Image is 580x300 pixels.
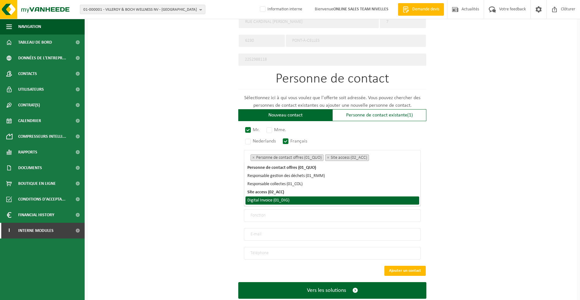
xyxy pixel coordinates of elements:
span: Données de l'entrepr... [18,50,66,66]
button: Vers les solutions [238,282,426,299]
label: Mme. [265,126,288,134]
span: × [252,156,255,159]
span: Contacts [18,66,37,82]
span: Contrat(s) [18,97,40,113]
input: Ville [286,35,426,47]
label: Nederlands [244,137,278,146]
li: Digital Invoice (01_DIG) [245,196,419,205]
input: E-mail [244,228,421,241]
span: I [6,223,12,238]
span: Calendrier [18,113,41,129]
button: Ajouter un contact [384,266,426,276]
span: Financial History [18,207,54,223]
span: Documents [18,160,42,176]
label: Français [282,137,309,146]
p: Sélectionnez ici à qui vous voulez que l'offerte soit adressée. Vous pouvez chercher des personne... [238,94,426,109]
h1: Personne de contact [238,72,426,89]
span: Boutique en ligne [18,176,56,191]
span: Interne modules [18,223,54,238]
span: Vers les solutions [307,287,346,294]
span: Compresseurs intelli... [18,129,66,144]
input: Téléphone [244,247,421,260]
span: 01-000001 - VILLEROY & BOCH WELLNESS NV - [GEOGRAPHIC_DATA] [83,5,197,14]
li: Personne de contact offres (01_QUO) [245,164,419,172]
a: Demande devis [398,3,444,16]
div: Personne de contact existante [332,109,426,121]
span: Demande devis [411,6,441,13]
span: Utilisateurs [18,82,44,97]
li: Site access (02_ACC) [325,154,369,161]
span: Conditions d'accepta... [18,191,66,207]
span: Tableau de bord [18,35,52,50]
li: Personne de contact offres (01_QUO) [250,154,324,161]
input: Rue [239,16,379,28]
span: (1) [407,113,413,118]
li: Responsable collectes (01_COL) [245,180,419,188]
input: Numéro [380,16,426,28]
span: Navigation [18,19,41,35]
input: code postal [239,35,285,47]
li: Responsable gestion des déchets (01_RMM) [245,172,419,180]
span: Rapports [18,144,37,160]
label: Information interne [259,5,302,14]
li: Site access (02_ACC) [245,188,419,196]
button: 01-000001 - VILLEROY & BOCH WELLNESS NV - [GEOGRAPHIC_DATA] [80,5,205,14]
input: Unité d'exploitation [238,53,426,66]
input: Fonction [244,209,421,222]
div: Nouveau contact [238,109,332,121]
label: Mr. [244,126,261,134]
strong: ONLINE SALES TEAM NIVELLES [333,7,388,12]
span: × [327,156,329,159]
